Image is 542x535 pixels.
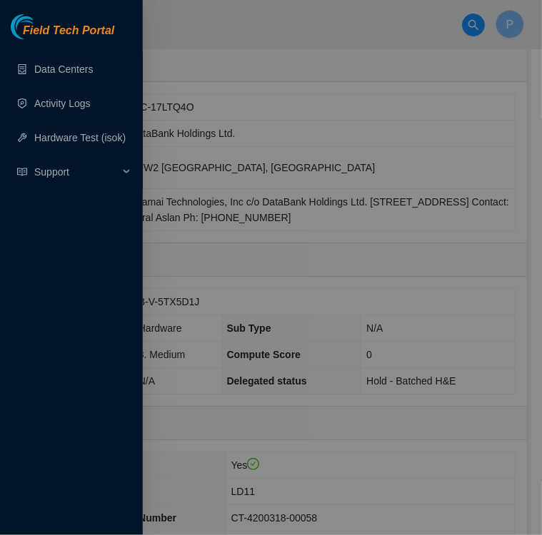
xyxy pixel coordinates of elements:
a: Akamai TechnologiesField Tech Portal [11,26,114,44]
a: Activity Logs [34,98,91,109]
span: Support [34,158,119,186]
img: Akamai Technologies [11,14,72,39]
a: Hardware Test (isok) [34,132,126,143]
a: Data Centers [34,63,93,75]
span: Field Tech Portal [23,24,114,38]
span: read [17,167,27,177]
